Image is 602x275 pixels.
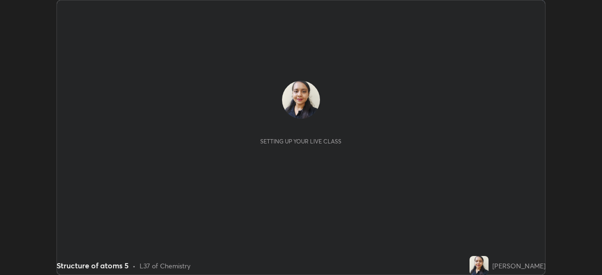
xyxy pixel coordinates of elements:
div: • [132,261,136,271]
img: 99fb6511f09f4fb6abd8e3fdd64d117b.jpg [282,81,320,119]
img: 99fb6511f09f4fb6abd8e3fdd64d117b.jpg [470,256,489,275]
div: [PERSON_NAME] [492,261,546,271]
div: Structure of atoms 5 [56,260,129,271]
div: L37 of Chemistry [140,261,190,271]
div: Setting up your live class [260,138,341,145]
